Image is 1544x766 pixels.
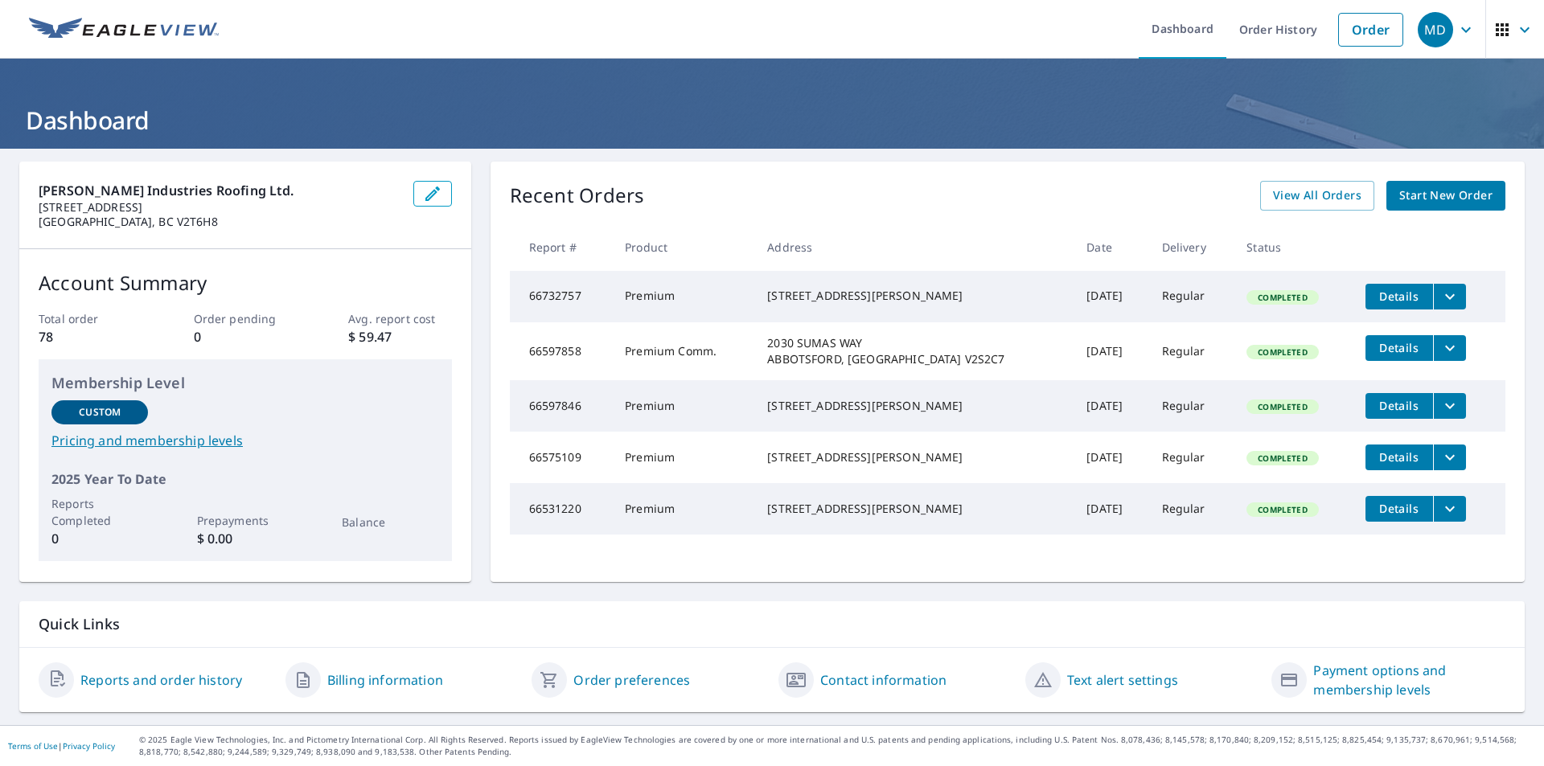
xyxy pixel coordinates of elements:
[29,18,219,42] img: EV Logo
[342,514,438,530] p: Balance
[1149,271,1234,322] td: Regular
[39,327,142,346] p: 78
[1375,501,1423,516] span: Details
[1074,223,1148,271] th: Date
[612,223,754,271] th: Product
[63,740,115,752] a: Privacy Policy
[1149,483,1234,535] td: Regular
[1074,380,1148,432] td: [DATE]
[612,322,754,380] td: Premium Comm.
[1365,335,1433,361] button: detailsBtn-66597858
[51,372,439,394] p: Membership Level
[612,380,754,432] td: Premium
[1338,13,1403,47] a: Order
[767,288,1061,304] div: [STREET_ADDRESS][PERSON_NAME]
[1375,449,1423,465] span: Details
[139,734,1536,758] p: © 2025 Eagle View Technologies, Inc. and Pictometry International Corp. All Rights Reserved. Repo...
[8,741,115,751] p: |
[510,380,613,432] td: 66597846
[754,223,1074,271] th: Address
[1386,181,1505,211] a: Start New Order
[39,200,400,215] p: [STREET_ADDRESS]
[79,405,121,420] p: Custom
[510,271,613,322] td: 66732757
[327,670,443,690] a: Billing information
[51,431,439,450] a: Pricing and membership levels
[1260,181,1374,211] a: View All Orders
[1149,432,1234,483] td: Regular
[1149,380,1234,432] td: Regular
[1248,346,1316,358] span: Completed
[612,271,754,322] td: Premium
[1248,292,1316,303] span: Completed
[767,501,1061,517] div: [STREET_ADDRESS][PERSON_NAME]
[1067,670,1178,690] a: Text alert settings
[1074,322,1148,380] td: [DATE]
[1234,223,1352,271] th: Status
[19,104,1525,137] h1: Dashboard
[510,181,645,211] p: Recent Orders
[510,483,613,535] td: 66531220
[1375,340,1423,355] span: Details
[51,529,148,548] p: 0
[1433,335,1466,361] button: filesDropdownBtn-66597858
[194,327,297,346] p: 0
[1433,496,1466,522] button: filesDropdownBtn-66531220
[1248,453,1316,464] span: Completed
[612,432,754,483] td: Premium
[1365,393,1433,419] button: detailsBtn-66597846
[194,310,297,327] p: Order pending
[1248,504,1316,515] span: Completed
[767,398,1061,414] div: [STREET_ADDRESS][PERSON_NAME]
[348,310,451,327] p: Avg. report cost
[1074,483,1148,535] td: [DATE]
[1365,444,1433,470] button: detailsBtn-66575109
[1149,322,1234,380] td: Regular
[1375,398,1423,413] span: Details
[1418,12,1453,47] div: MD
[1433,444,1466,470] button: filesDropdownBtn-66575109
[39,268,452,297] p: Account Summary
[1149,223,1234,271] th: Delivery
[1074,271,1148,322] td: [DATE]
[1273,186,1361,206] span: View All Orders
[80,670,242,690] a: Reports and order history
[1399,186,1493,206] span: Start New Order
[39,614,1505,634] p: Quick Links
[767,335,1061,367] div: 2030 SUMAS WAY ABBOTSFORD, [GEOGRAPHIC_DATA] V2S2C7
[39,215,400,229] p: [GEOGRAPHIC_DATA], BC V2T6H8
[1375,289,1423,304] span: Details
[1365,496,1433,522] button: detailsBtn-66531220
[51,495,148,529] p: Reports Completed
[510,223,613,271] th: Report #
[573,670,690,690] a: Order preferences
[39,310,142,327] p: Total order
[1433,284,1466,309] button: filesDropdownBtn-66732757
[510,432,613,483] td: 66575109
[51,469,439,489] p: 2025 Year To Date
[820,670,947,690] a: Contact information
[612,483,754,535] td: Premium
[1365,284,1433,309] button: detailsBtn-66732757
[197,512,294,529] p: Prepayments
[510,322,613,380] td: 66597858
[1074,432,1148,483] td: [DATE]
[348,327,451,346] p: $ 59.47
[767,449,1061,465] div: [STREET_ADDRESS][PERSON_NAME]
[39,181,400,200] p: [PERSON_NAME] Industries Roofing Ltd.
[1433,393,1466,419] button: filesDropdownBtn-66597846
[197,529,294,548] p: $ 0.00
[8,740,58,752] a: Terms of Use
[1313,661,1505,699] a: Payment options and membership levels
[1248,401,1316,412] span: Completed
